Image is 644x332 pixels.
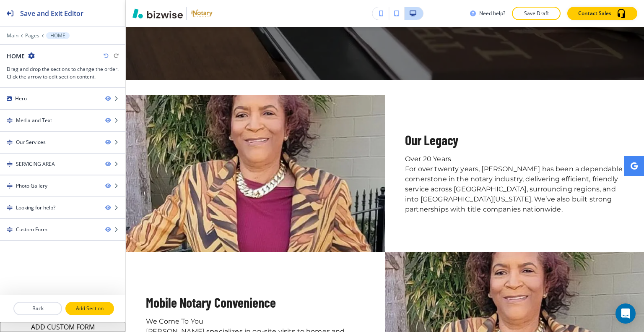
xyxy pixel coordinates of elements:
[7,139,13,145] img: Drag
[523,10,550,17] p: Save Draft
[25,33,39,39] button: Pages
[46,32,70,39] button: HOME
[7,227,13,233] img: Drag
[14,305,61,312] p: Back
[15,95,27,102] div: Hero
[615,303,636,324] div: Open Intercom Messenger
[190,8,213,19] img: Your Logo
[7,161,13,167] img: Drag
[16,204,55,212] div: Looking for help?
[7,33,18,39] button: Main
[578,10,611,17] p: Contact Sales
[126,95,385,252] img: Our Legacy
[13,302,62,315] button: Back
[7,183,13,189] img: Drag
[16,226,47,233] div: Custom Form
[405,164,624,214] p: For over twenty years, [PERSON_NAME] has been a dependable cornerstone in the notary industry, de...
[50,33,65,39] p: HOME
[20,8,83,18] h2: Save and Exit Editor
[7,52,25,60] h2: HOME
[16,139,46,146] div: Our Services
[146,295,365,310] h3: Mobile Notary Convenience
[7,118,13,123] img: Drag
[624,156,644,176] a: Social media link to google account
[7,65,119,81] h3: Drag and drop the sections to change the order. Click the arrow to edit section content.
[65,302,114,315] button: Add Section
[405,133,624,147] h3: Our Legacy
[512,7,561,20] button: Save Draft
[479,10,505,17] h3: Need help?
[132,8,183,18] img: Bizwise Logo
[405,154,624,214] p: Over 20 Years
[16,182,47,190] div: Photo Gallery
[567,7,637,20] button: Contact Sales
[7,205,13,211] img: Drag
[16,117,52,124] div: Media and Text
[16,160,55,168] div: SERVICING AREA
[66,305,113,312] p: Add Section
